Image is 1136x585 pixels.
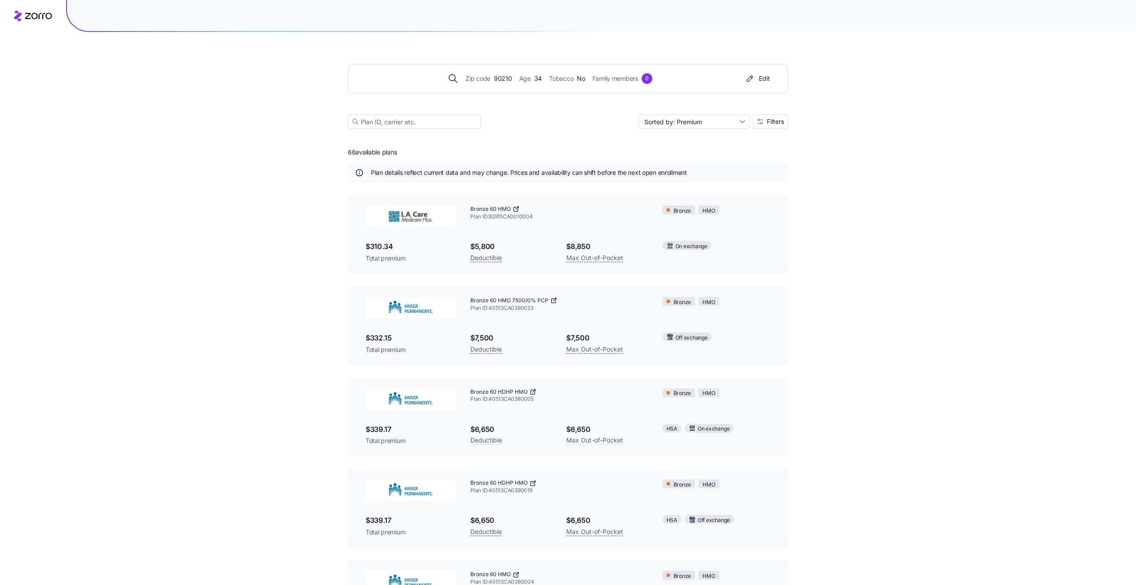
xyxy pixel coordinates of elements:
span: $6,650 [566,515,648,526]
span: $332.15 [366,332,456,344]
span: Bronze 60 HMO 7500/0% PCP [470,297,548,304]
span: Age [519,74,531,83]
span: $5,800 [470,241,552,252]
span: $6,650 [566,424,648,435]
span: HMO [702,481,715,489]
span: Max Out-of-Pocket [566,435,623,446]
span: Bronze [674,207,691,215]
span: HMO [702,207,715,215]
button: Filters [753,115,788,129]
span: Bronze 60 HMO [470,206,511,213]
img: L.A. Care Health Plan [366,206,456,227]
span: Tobacco [549,74,573,83]
input: Plan ID, carrier etc. [348,115,481,129]
span: No [577,74,585,83]
span: $6,650 [470,424,552,435]
span: Max Out-of-Pocket [566,344,623,355]
span: Deductible [470,526,502,537]
span: Off exchange [675,334,708,342]
span: $339.17 [366,424,456,435]
span: HMO [702,572,715,581]
span: $6,650 [470,515,552,526]
span: Bronze [674,481,691,489]
span: Deductible [470,435,502,446]
span: Bronze [674,298,691,307]
span: 34 [534,74,542,83]
span: Plan details reflect current data and may change. Prices and availability can shift before the ne... [371,168,687,177]
input: Sort by [639,115,749,129]
span: Filters [767,119,784,125]
span: Plan ID: 92815CA0010004 [470,213,648,221]
span: Bronze 60 HMO [470,571,511,578]
div: 0 [642,73,652,84]
span: On exchange [675,242,707,251]
img: Kaiser Permanente [366,297,456,318]
span: HSA [667,516,677,525]
span: Total premium [366,254,456,263]
span: Off exchange [698,516,730,525]
span: Zip code [465,74,490,83]
img: Kaiser Permanente [366,388,456,410]
span: Plan ID: 40513CA0390019 [470,487,648,494]
span: Bronze 60 HDHP HMO [470,388,528,396]
span: HMO [702,298,715,307]
button: Edit [741,71,773,86]
span: Deductible [470,253,502,263]
span: Bronze [674,389,691,398]
span: Total premium [366,436,456,445]
span: Bronze [674,572,691,581]
span: Max Out-of-Pocket [566,253,623,263]
span: Family members [592,74,638,83]
span: Deductible [470,344,502,355]
span: $8,850 [566,241,648,252]
span: $7,500 [566,332,648,344]
span: HSA [667,425,677,433]
span: Max Out-of-Pocket [566,526,623,537]
span: Total premium [366,345,456,354]
span: Total premium [366,528,456,537]
img: Kaiser Permanente [366,479,456,501]
span: $310.34 [366,241,456,252]
span: Plan ID: 40513CA0390023 [470,304,648,312]
span: $7,500 [470,332,552,344]
span: HMO [702,389,715,398]
span: On exchange [698,425,730,433]
span: Bronze 60 HDHP HMO [470,479,528,487]
span: $339.17 [366,515,456,526]
span: 66 available plans [348,148,397,157]
span: 90210 [494,74,512,83]
div: Edit [745,74,770,83]
span: Plan ID: 40513CA0380005 [470,395,648,403]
